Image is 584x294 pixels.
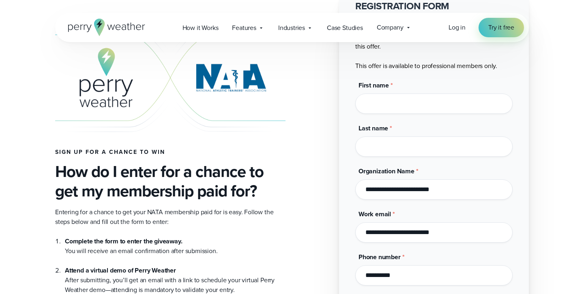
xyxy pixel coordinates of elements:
[182,23,219,33] span: How it Works
[359,252,401,262] span: Phone number
[359,81,389,90] span: First name
[449,23,466,32] a: Log in
[65,266,176,275] strong: Attend a virtual demo of Perry Weather
[176,19,225,36] a: How it Works
[55,207,286,227] p: Entering for a chance to get your NATA membership paid for is easy. Follow the steps below and fi...
[55,162,286,201] h3: How do I enter for a chance to get my membership paid for?
[320,19,370,36] a: Case Studies
[55,149,286,156] h4: Sign up for a chance to win
[359,166,414,176] span: Organization Name
[488,23,514,32] span: Try it free
[377,23,404,32] span: Company
[327,23,363,33] span: Case Studies
[359,124,388,133] span: Last name
[359,209,391,219] span: Work email
[232,23,256,33] span: Features
[278,23,305,33] span: Industries
[65,236,286,256] li: You will receive an email confirmation after submission.
[65,236,182,246] strong: Complete the form to enter the giveaway.
[479,18,524,37] a: Try it free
